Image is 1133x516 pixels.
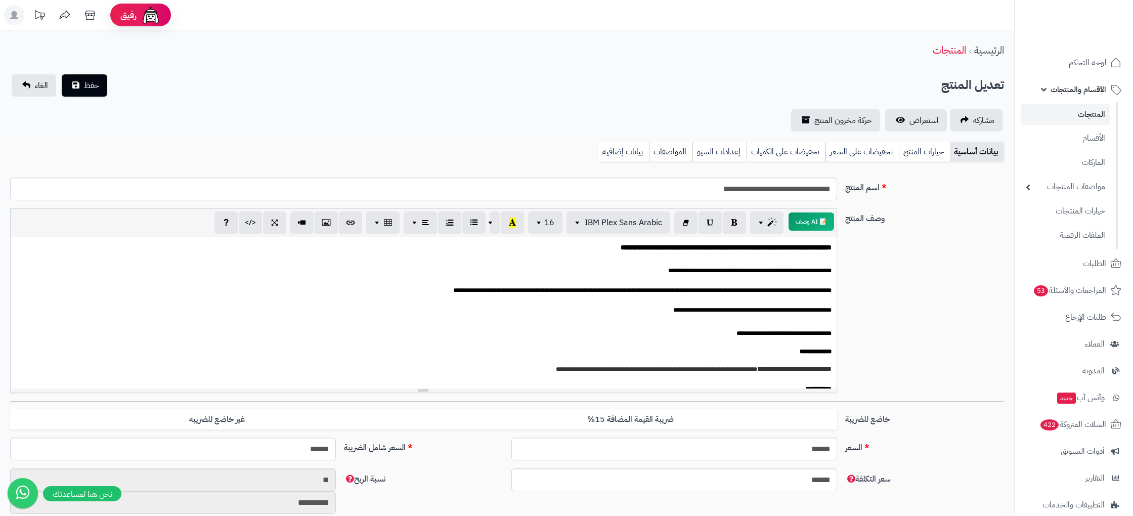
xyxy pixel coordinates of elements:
a: تخفيضات على السعر [825,142,899,162]
span: الغاء [35,79,48,92]
span: 53 [1034,285,1048,296]
button: IBM Plex Sans Arabic [566,211,670,234]
label: خاضع للضريبة [841,409,1008,425]
span: مشاركه [973,114,994,126]
a: خيارات المنتج [899,142,950,162]
a: وآتس آبجديد [1021,385,1127,410]
button: حفظ [62,74,107,97]
label: ضريبة القيمة المضافة 15% [423,409,837,430]
span: التقارير [1085,471,1105,485]
label: السعر [841,438,1008,454]
span: السلات المتروكة [1039,417,1106,432]
a: أدوات التسويق [1021,439,1127,463]
a: استعراض [885,109,947,132]
label: غير خاضع للضريبه [10,409,423,430]
a: تخفيضات على الكميات [747,142,825,162]
span: المدونة [1082,364,1105,378]
span: 422 [1040,419,1059,431]
a: الغاء [12,74,56,97]
span: الطلبات [1083,256,1106,271]
span: نسبة الربح [344,473,385,485]
button: 16 [528,211,562,234]
button: 📝 AI وصف [789,212,834,231]
span: طلبات الإرجاع [1065,310,1106,324]
span: جديد [1057,393,1076,404]
a: بيانات إضافية [598,142,649,162]
span: وآتس آب [1056,391,1105,405]
a: طلبات الإرجاع [1021,305,1127,329]
span: المراجعات والأسئلة [1033,283,1106,297]
a: الأقسام [1021,127,1110,149]
a: السلات المتروكة422 [1021,412,1127,437]
span: أدوات التسويق [1061,444,1105,458]
label: وصف المنتج [841,208,1008,225]
img: logo-2.png [1064,28,1123,50]
span: حفظ [84,79,99,92]
a: التقارير [1021,466,1127,490]
a: المدونة [1021,359,1127,383]
a: الرئيسية [974,42,1004,58]
a: المواصفات [649,142,692,162]
span: التطبيقات والخدمات [1043,498,1105,512]
a: خيارات المنتجات [1021,200,1110,222]
a: المراجعات والأسئلة53 [1021,278,1127,303]
span: لوحة التحكم [1069,56,1106,70]
a: العملاء [1021,332,1127,356]
span: العملاء [1085,337,1105,351]
a: بيانات أساسية [950,142,1004,162]
span: حركة مخزون المنتج [814,114,872,126]
span: استعراض [909,114,939,126]
span: الأقسام والمنتجات [1051,82,1106,97]
a: مشاركه [950,109,1003,132]
a: الطلبات [1021,251,1127,276]
h2: تعديل المنتج [941,75,1004,96]
span: 16 [544,217,554,229]
a: المنتجات [933,42,966,58]
a: لوحة التحكم [1021,51,1127,75]
span: سعر التكلفة [845,473,891,485]
a: إعدادات السيو [692,142,747,162]
a: تحديثات المنصة [27,5,52,28]
a: مواصفات المنتجات [1021,176,1110,198]
a: الماركات [1021,152,1110,174]
label: اسم المنتج [841,178,1008,194]
span: رفيق [120,9,137,21]
label: السعر شامل الضريبة [340,438,507,454]
a: حركة مخزون المنتج [791,109,880,132]
img: ai-face.png [141,5,161,25]
span: IBM Plex Sans Arabic [585,217,662,229]
a: المنتجات [1021,104,1110,125]
a: الملفات الرقمية [1021,225,1110,246]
